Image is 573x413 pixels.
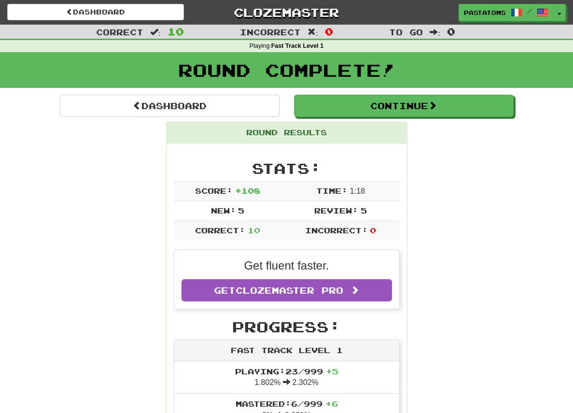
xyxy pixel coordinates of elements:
[3,60,570,80] h1: Round Complete!
[195,186,233,195] span: Score:
[236,285,343,296] span: Clozemaster Pro
[527,8,532,14] span: /
[361,206,367,215] span: 5
[235,186,260,195] span: + 108
[182,279,392,301] a: GetClozemaster Pro
[168,26,184,37] span: 10
[240,27,301,37] span: Incorrect
[198,4,375,21] a: Clozemaster
[60,95,280,117] a: Dashboard
[464,8,506,17] span: Pastatoms
[314,206,358,215] span: Review:
[459,4,554,21] a: Pastatoms /
[350,187,365,195] span: 1 : 18
[325,399,338,408] span: + 6
[211,206,236,215] span: New:
[236,399,338,408] span: Mastered: 6 / 999
[307,28,318,36] span: :
[248,226,260,235] span: 10
[195,226,245,235] span: Correct:
[430,28,440,36] span: :
[174,361,399,394] li: 1.802% 2.302%
[294,95,514,117] button: Continue
[235,367,338,376] span: Playing: 23 / 999
[238,206,244,215] span: 5
[326,367,338,376] span: + 5
[316,186,348,195] span: Time:
[182,257,392,274] p: Get fluent faster.
[174,340,399,361] div: Fast Track Level 1
[150,28,161,36] span: :
[271,43,324,49] strong: Fast Track Level 1
[447,26,455,37] span: 0
[96,27,143,37] span: Correct
[370,226,376,235] span: 0
[174,160,400,176] h2: Stats:
[167,122,407,143] div: Round Results
[174,319,400,335] h2: Progress:
[389,27,423,37] span: To go
[305,226,368,235] span: Incorrect:
[325,26,333,37] span: 0
[7,4,184,20] a: Dashboard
